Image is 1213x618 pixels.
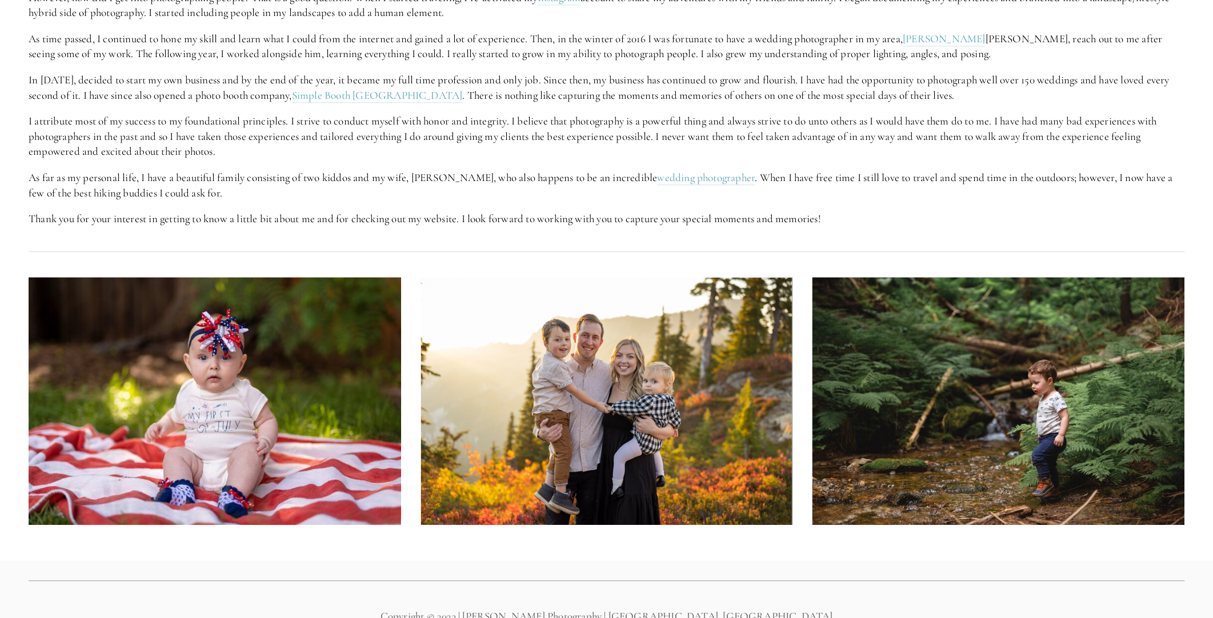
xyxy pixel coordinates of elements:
[29,31,1184,62] p: As time passed, I continued to hone my skill and learn what I could from the internet and gained ...
[29,170,1184,200] p: As far as my personal life, I have a beautiful family consisting of two kiddos and my wife, [PERS...
[29,211,1184,227] p: Thank you for your interest in getting to know a little bit about me and for checking out my webs...
[29,73,1184,103] p: In [DATE], decided to start my own business and by the end of the year, it became my full time pr...
[903,32,985,46] a: [PERSON_NAME]
[29,114,1184,159] p: I attribute most of my success to my foundational principles. I strive to conduct myself with hon...
[812,277,1184,525] img: 001-ZAC_4852.jpg
[657,171,755,185] a: wedding photographer
[29,277,401,525] img: ©ZachNichols (August 09, 2021 [04.57.34]) - Screen Shot 2021-08-08 at 9.57.28 PM.jpg
[292,89,463,103] a: Simple Booth [GEOGRAPHIC_DATA]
